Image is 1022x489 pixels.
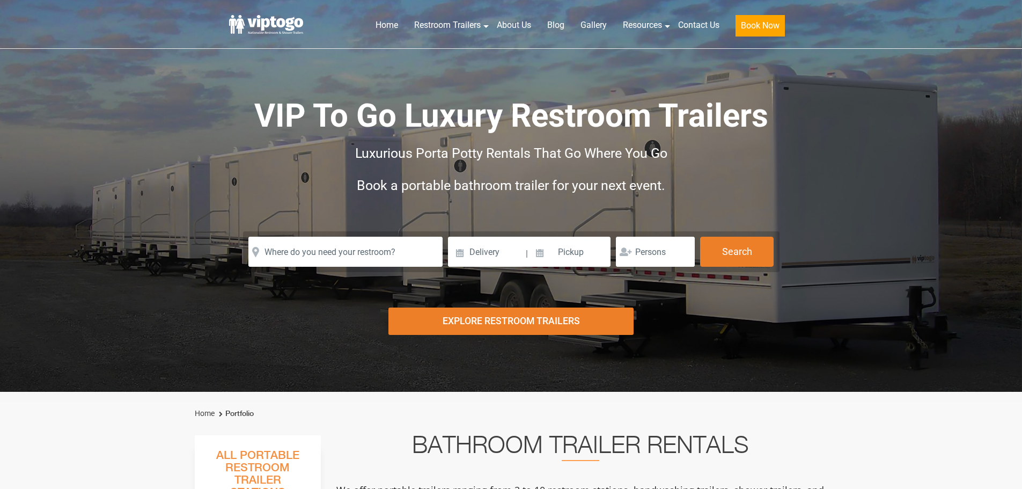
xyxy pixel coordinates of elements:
input: Persons [616,237,695,267]
input: Pickup [530,237,611,267]
a: Book Now [727,13,793,43]
span: Luxurious Porta Potty Rentals That Go Where You Go [355,145,667,161]
input: Where do you need your restroom? [248,237,443,267]
button: Search [700,237,774,267]
a: About Us [489,13,539,37]
span: Book a portable bathroom trailer for your next event. [357,178,665,193]
span: | [526,237,528,271]
li: Portfolio [216,407,254,420]
a: Resources [615,13,670,37]
a: Contact Us [670,13,727,37]
a: Gallery [572,13,615,37]
button: Book Now [736,15,785,37]
a: Home [367,13,406,37]
input: Delivery [448,237,525,267]
a: Blog [539,13,572,37]
div: Explore Restroom Trailers [388,308,634,335]
a: Restroom Trailers [406,13,489,37]
h2: Bathroom Trailer Rentals [335,435,826,461]
a: Home [195,409,215,418]
span: VIP To Go Luxury Restroom Trailers [254,97,768,135]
